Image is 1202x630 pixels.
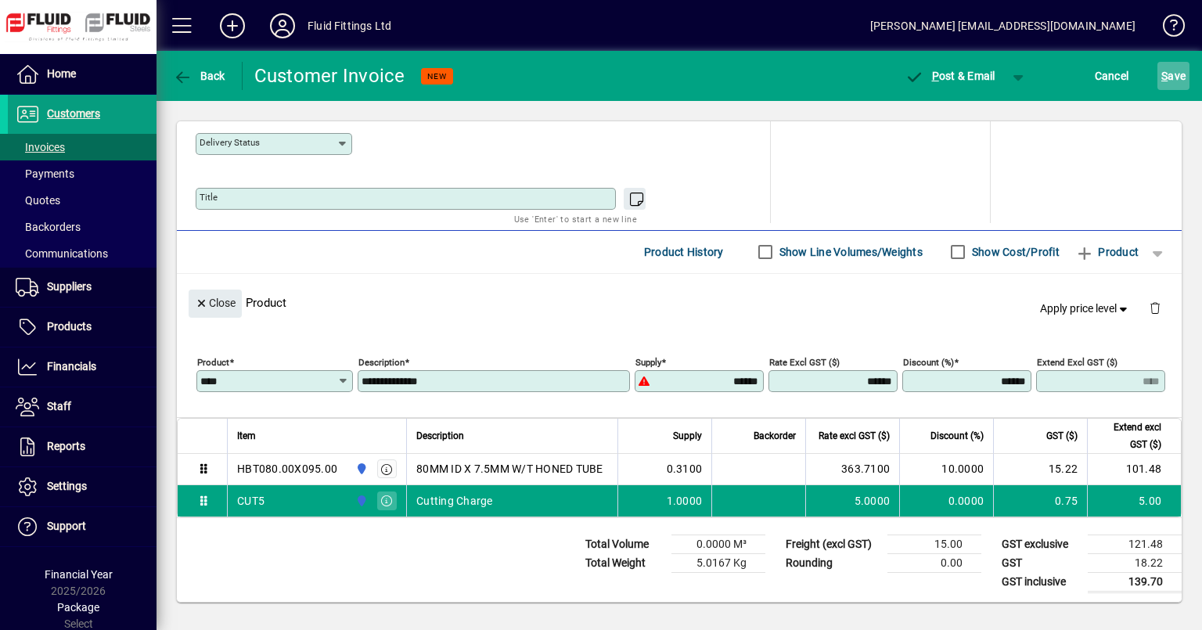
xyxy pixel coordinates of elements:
[638,238,730,266] button: Product History
[16,247,108,260] span: Communications
[1087,454,1181,485] td: 101.48
[16,221,81,233] span: Backorders
[8,134,157,160] a: Invoices
[237,461,337,477] div: HBT080.00X095.00
[1088,553,1182,572] td: 18.22
[1151,3,1182,54] a: Knowledge Base
[930,427,984,445] span: Discount (%)
[514,210,637,228] mat-hint: Use 'Enter' to start a new line
[16,167,74,180] span: Payments
[887,535,981,553] td: 15.00
[1161,70,1168,82] span: S
[778,553,887,572] td: Rounding
[189,290,242,318] button: Close
[8,507,157,546] a: Support
[1075,239,1139,265] span: Product
[254,63,405,88] div: Customer Invoice
[47,280,92,293] span: Suppliers
[1088,535,1182,553] td: 121.48
[994,535,1088,553] td: GST exclusive
[200,137,260,148] mat-label: Delivery status
[351,460,369,477] span: AUCKLAND
[8,214,157,240] a: Backorders
[47,107,100,120] span: Customers
[870,13,1135,38] div: [PERSON_NAME] [EMAIL_ADDRESS][DOMAIN_NAME]
[887,553,981,572] td: 0.00
[1097,419,1161,453] span: Extend excl GST ($)
[177,274,1182,331] div: Product
[815,493,890,509] div: 5.0000
[993,454,1087,485] td: 15.22
[1046,427,1078,445] span: GST ($)
[644,239,724,265] span: Product History
[969,244,1060,260] label: Show Cost/Profit
[673,427,702,445] span: Supply
[197,356,229,367] mat-label: Product
[635,356,661,367] mat-label: Supply
[897,62,1003,90] button: Post & Email
[358,356,405,367] mat-label: Description
[8,387,157,427] a: Staff
[8,467,157,506] a: Settings
[754,427,796,445] span: Backorder
[57,601,99,614] span: Package
[427,71,447,81] span: NEW
[769,356,840,367] mat-label: Rate excl GST ($)
[16,194,60,207] span: Quotes
[8,427,157,466] a: Reports
[8,160,157,187] a: Payments
[47,480,87,492] span: Settings
[257,12,308,40] button: Profile
[1088,572,1182,592] td: 139.70
[237,427,256,445] span: Item
[195,290,236,316] span: Close
[1161,63,1186,88] span: ave
[185,295,246,309] app-page-header-button: Close
[1136,301,1174,315] app-page-header-button: Delete
[207,12,257,40] button: Add
[308,13,391,38] div: Fluid Fittings Ltd
[778,535,887,553] td: Freight (excl GST)
[45,568,113,581] span: Financial Year
[1037,356,1117,367] mat-label: Extend excl GST ($)
[903,356,954,367] mat-label: Discount (%)
[1091,62,1133,90] button: Cancel
[8,187,157,214] a: Quotes
[905,70,995,82] span: ost & Email
[8,308,157,347] a: Products
[819,427,890,445] span: Rate excl GST ($)
[8,240,157,267] a: Communications
[1095,63,1129,88] span: Cancel
[994,572,1088,592] td: GST inclusive
[1087,485,1181,517] td: 5.00
[8,347,157,387] a: Financials
[173,70,225,82] span: Back
[815,461,890,477] div: 363.7100
[416,493,493,509] span: Cutting Charge
[16,141,65,153] span: Invoices
[47,320,92,333] span: Products
[776,244,923,260] label: Show Line Volumes/Weights
[351,492,369,509] span: AUCKLAND
[200,192,218,203] mat-label: Title
[899,485,993,517] td: 0.0000
[416,461,603,477] span: 80MM ID X 7.5MM W/T HONED TUBE
[994,553,1088,572] td: GST
[671,535,765,553] td: 0.0000 M³
[47,67,76,80] span: Home
[237,493,265,509] div: CUT5
[899,454,993,485] td: 10.0000
[47,440,85,452] span: Reports
[667,493,703,509] span: 1.0000
[1136,290,1174,327] button: Delete
[47,520,86,532] span: Support
[8,268,157,307] a: Suppliers
[47,400,71,412] span: Staff
[667,461,703,477] span: 0.3100
[578,535,671,553] td: Total Volume
[8,55,157,94] a: Home
[671,553,765,572] td: 5.0167 Kg
[578,553,671,572] td: Total Weight
[47,360,96,373] span: Financials
[932,70,939,82] span: P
